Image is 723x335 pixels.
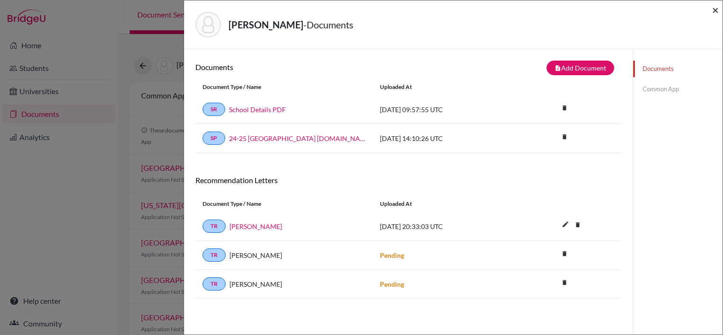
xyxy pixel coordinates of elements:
h6: Recommendation Letters [195,176,621,185]
a: delete [557,277,572,290]
a: delete [557,248,572,261]
div: Document Type / Name [195,200,373,208]
button: edit [557,218,573,232]
a: [PERSON_NAME] [229,221,282,231]
button: note_addAdd Document [547,61,614,75]
span: [PERSON_NAME] [229,279,282,289]
i: delete [557,130,572,144]
span: × [712,3,719,17]
span: [PERSON_NAME] [229,250,282,260]
i: edit [558,217,573,232]
span: - Documents [303,19,353,30]
a: SP [203,132,225,145]
a: TR [203,248,226,262]
i: delete [557,275,572,290]
a: delete [571,219,585,232]
a: SR [203,103,225,116]
strong: Pending [380,280,404,288]
button: Close [712,4,719,16]
a: TR [203,277,226,291]
strong: [PERSON_NAME] [229,19,303,30]
a: Common App [633,81,723,97]
i: delete [571,218,585,232]
div: Uploaded at [373,200,515,208]
div: Uploaded at [373,83,515,91]
div: [DATE] 14:10:26 UTC [373,133,515,143]
strong: Pending [380,251,404,259]
a: 24-25 [GEOGRAPHIC_DATA] [DOMAIN_NAME]_wide [229,133,366,143]
a: TR [203,220,226,233]
a: delete [557,102,572,115]
i: note_add [555,65,561,71]
i: delete [557,247,572,261]
span: [DATE] 20:33:03 UTC [380,222,443,230]
div: Document Type / Name [195,83,373,91]
a: Documents [633,61,723,77]
h6: Documents [195,62,408,71]
a: delete [557,131,572,144]
i: delete [557,101,572,115]
a: School Details PDF [229,105,286,115]
div: [DATE] 09:57:55 UTC [373,105,515,115]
